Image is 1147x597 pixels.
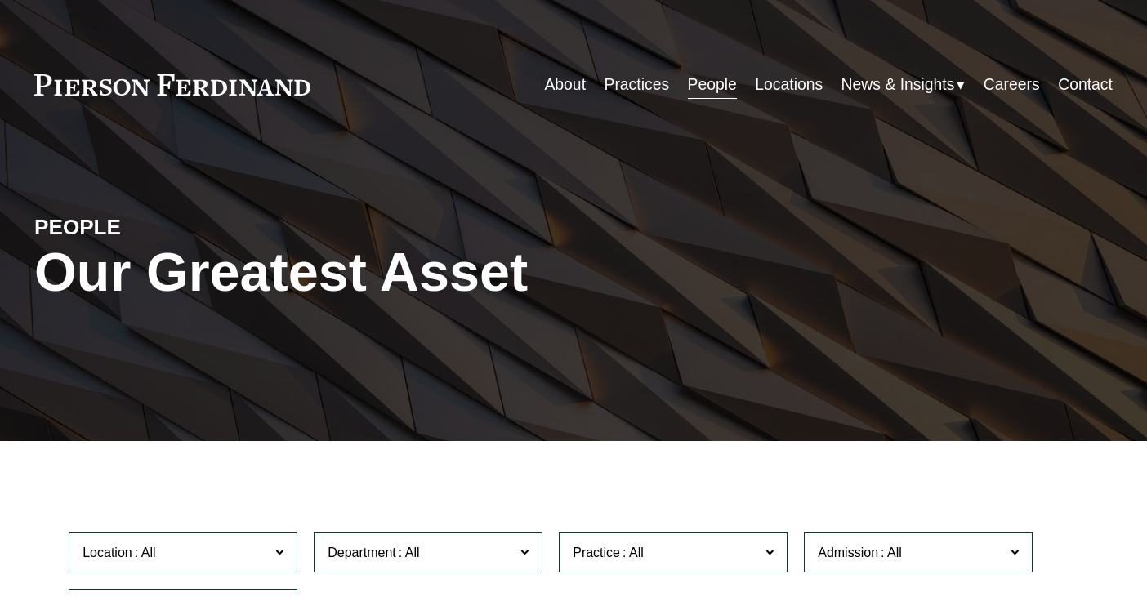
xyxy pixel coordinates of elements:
a: People [688,69,737,101]
span: Practice [573,546,620,559]
span: News & Insights [841,70,955,99]
a: About [544,69,586,101]
a: Contact [1058,69,1113,101]
span: Location [83,546,132,559]
a: Locations [755,69,823,101]
span: Department [328,546,396,559]
h4: PEOPLE [34,214,304,241]
a: Practices [604,69,669,101]
span: Admission [818,546,878,559]
a: Careers [984,69,1040,101]
a: folder dropdown [841,69,966,101]
h1: Our Greatest Asset [34,241,753,303]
